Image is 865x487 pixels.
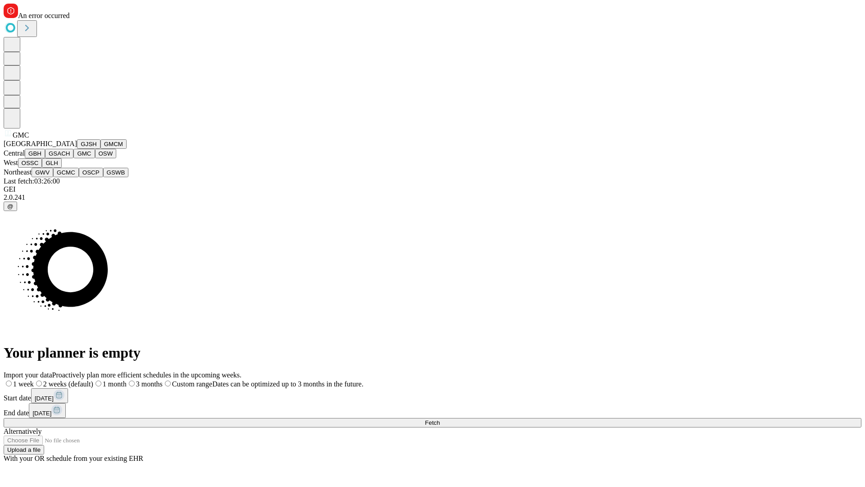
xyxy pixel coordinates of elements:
span: @ [7,203,14,210]
button: OSW [95,149,117,158]
button: GCMC [53,168,79,177]
input: 1 week [6,381,12,386]
button: GJSH [77,139,100,149]
span: Northeast [4,168,32,176]
span: [DATE] [32,410,51,417]
button: @ [4,202,17,211]
span: 3 months [136,380,163,388]
span: Proactively plan more efficient schedules in the upcoming weeks. [52,371,241,379]
button: GBH [25,149,45,158]
span: With your OR schedule from your existing EHR [4,455,143,462]
span: Custom range [172,380,212,388]
span: Alternatively [4,427,41,435]
span: [GEOGRAPHIC_DATA] [4,140,77,147]
span: Last fetch: 03:26:00 [4,177,60,185]
button: OSSC [18,158,42,168]
button: OSCP [79,168,103,177]
div: GEI [4,185,861,193]
input: 3 months [129,381,135,386]
button: [DATE] [29,403,66,418]
button: Upload a file [4,445,44,455]
div: Start date [4,388,861,403]
span: 1 week [13,380,34,388]
span: Dates can be optimized up to 3 months in the future. [212,380,363,388]
button: GLH [42,158,61,168]
button: GMCM [100,139,127,149]
span: An error occurred [18,12,70,19]
button: GSWB [103,168,129,177]
span: Import your data [4,371,52,379]
button: Fetch [4,418,861,427]
button: GSACH [45,149,73,158]
span: [DATE] [35,395,54,402]
button: [DATE] [31,388,68,403]
span: GMC [13,131,29,139]
button: GWV [32,168,53,177]
span: Fetch [425,419,440,426]
input: Custom rangeDates can be optimized up to 3 months in the future. [165,381,171,386]
span: Central [4,149,25,157]
input: 2 weeks (default) [36,381,42,386]
span: 1 month [103,380,127,388]
button: GMC [73,149,95,158]
span: 2 weeks (default) [43,380,93,388]
div: 2.0.241 [4,193,861,202]
h1: Your planner is empty [4,345,861,361]
input: 1 month [96,381,101,386]
span: West [4,159,18,166]
div: End date [4,403,861,418]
